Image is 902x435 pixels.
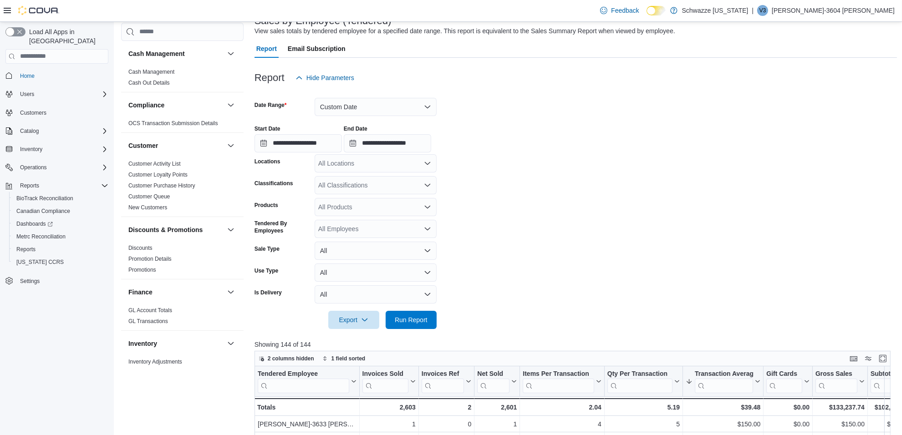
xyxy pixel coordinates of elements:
[815,369,865,393] button: Gross Sales
[16,107,50,118] a: Customers
[255,101,287,109] label: Date Range
[523,402,601,413] div: 2.04
[128,225,224,234] button: Discounts & Promotions
[863,353,874,364] button: Display options
[422,419,471,430] div: 0
[128,225,203,234] h3: Discounts & Promotions
[128,68,174,76] span: Cash Management
[128,255,172,263] span: Promotion Details
[2,88,112,101] button: Users
[128,318,168,324] a: GL Transactions
[225,100,236,111] button: Compliance
[686,419,760,430] div: $150.00
[121,243,244,279] div: Discounts & Promotions
[344,125,367,132] label: End Date
[257,402,357,413] div: Totals
[877,353,888,364] button: Enter fullscreen
[255,245,280,253] label: Sale Type
[362,402,415,413] div: 2,603
[2,274,112,287] button: Settings
[258,419,357,430] div: [PERSON_NAME]-3633 [PERSON_NAME]
[13,218,108,229] span: Dashboards
[13,193,77,204] a: BioTrack Reconciliation
[255,267,278,274] label: Use Type
[362,369,415,393] button: Invoices Sold
[288,40,346,58] span: Email Subscription
[766,419,810,430] div: $0.00
[13,206,74,217] a: Canadian Compliance
[20,127,39,135] span: Catalog
[422,369,464,378] div: Invoices Ref
[16,275,108,286] span: Settings
[128,193,170,200] span: Customer Queue
[16,89,108,100] span: Users
[255,158,280,165] label: Locations
[9,230,112,243] button: Metrc Reconciliation
[128,245,153,251] a: Discounts
[20,146,42,153] span: Inventory
[258,369,357,393] button: Tendered Employee
[225,224,236,235] button: Discounts & Promotions
[128,141,158,150] h3: Customer
[128,204,167,211] span: New Customers
[128,101,164,110] h3: Compliance
[128,307,172,314] a: GL Account Totals
[255,289,282,296] label: Is Delivery
[121,66,244,92] div: Cash Management
[128,182,195,189] a: Customer Purchase History
[13,244,108,255] span: Reports
[128,101,224,110] button: Compliance
[682,5,749,16] p: Schwazze [US_STATE]
[20,182,39,189] span: Reports
[695,369,753,378] div: Transaction Average
[128,79,170,86] span: Cash Out Details
[523,369,601,393] button: Items Per Transaction
[128,288,153,297] h3: Finance
[523,419,601,430] div: 4
[422,402,471,413] div: 2
[2,125,112,137] button: Catalog
[9,217,112,230] a: Dashboards
[268,355,314,362] span: 2 columns hidden
[255,220,311,234] label: Tendered By Employees
[424,225,431,233] button: Open list of options
[16,144,108,155] span: Inventory
[255,180,293,187] label: Classifications
[121,158,244,217] div: Customer
[255,340,897,349] p: Showing 144 of 144
[315,242,437,260] button: All
[128,339,224,348] button: Inventory
[258,369,349,393] div: Tendered Employee
[20,72,35,80] span: Home
[20,278,40,285] span: Settings
[13,231,69,242] a: Metrc Reconciliation
[16,144,46,155] button: Inventory
[815,402,865,413] div: $133,237.74
[128,359,182,365] a: Inventory Adjustments
[20,164,47,171] span: Operations
[815,369,857,393] div: Gross Sales
[424,160,431,167] button: Open list of options
[523,369,594,378] div: Items Per Transaction
[255,72,285,83] h3: Report
[128,339,157,348] h3: Inventory
[752,5,754,16] p: |
[2,106,112,119] button: Customers
[607,369,673,393] div: Qty Per Transaction
[13,193,108,204] span: BioTrack Reconciliation
[128,69,174,75] a: Cash Management
[16,126,42,137] button: Catalog
[2,179,112,192] button: Reports
[766,369,802,378] div: Gift Cards
[20,109,46,116] span: Customers
[20,91,34,98] span: Users
[334,311,374,329] span: Export
[815,369,857,378] div: Gross Sales
[258,369,349,378] div: Tendered Employee
[16,162,108,173] span: Operations
[255,134,342,152] input: Press the down key to open a popover containing a calendar.
[319,353,369,364] button: 1 field sorted
[607,402,680,413] div: 5.19
[477,369,517,393] button: Net Sold
[344,134,431,152] input: Press the down key to open a popover containing a calendar.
